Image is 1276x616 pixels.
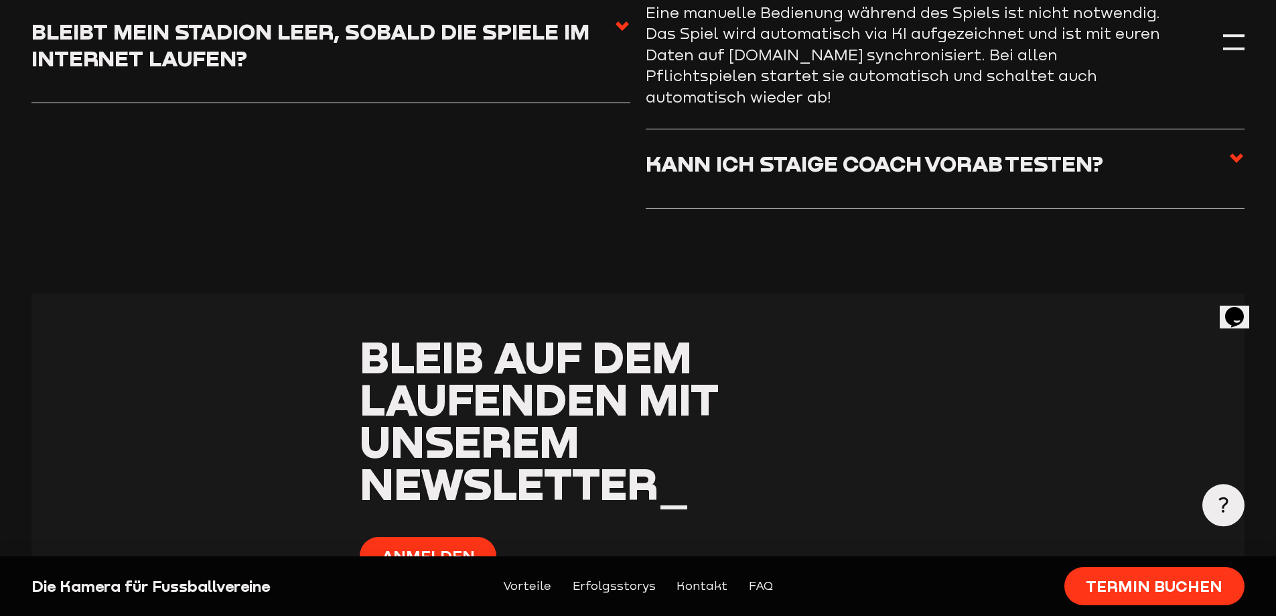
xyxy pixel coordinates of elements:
p: Eine manuelle Bedienung während des Spiels ist nicht notwendig. Das Spiel wird automatisch via KI... [646,2,1182,108]
a: Vorteile [503,577,551,596]
iframe: chat widget [1220,288,1263,328]
a: Kontakt [677,577,727,596]
button: Anmelden [360,537,496,575]
a: Termin buchen [1064,567,1245,605]
a: FAQ [749,577,773,596]
h3: Kann ich Staige Coach vorab testen? [646,150,1125,176]
a: Erfolgsstorys [573,577,656,596]
div: Die Kamera für Fussballvereine [31,576,323,597]
span: Newsletter_ [360,457,689,509]
span: Bleib auf dem Laufenden mit unserem [360,330,719,467]
h3: Bleibt mein Stadion leer, sobald die Spiele im Internet laufen? [31,18,614,71]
